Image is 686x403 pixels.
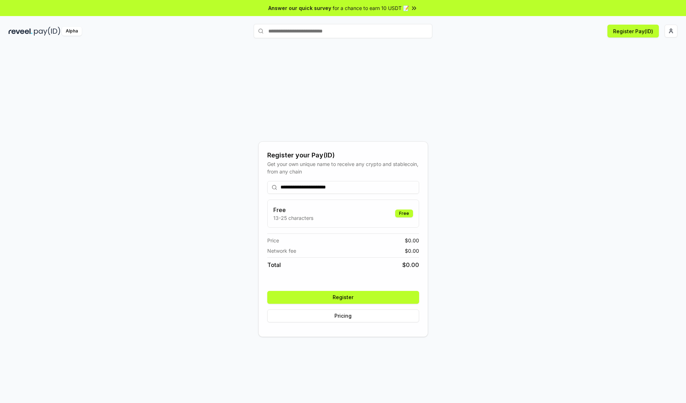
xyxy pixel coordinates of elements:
[405,247,419,255] span: $ 0.00
[268,4,331,12] span: Answer our quick survey
[267,237,279,244] span: Price
[402,261,419,269] span: $ 0.00
[267,150,419,160] div: Register your Pay(ID)
[607,25,659,37] button: Register Pay(ID)
[395,210,413,217] div: Free
[267,247,296,255] span: Network fee
[405,237,419,244] span: $ 0.00
[273,214,313,222] p: 13-25 characters
[34,27,60,36] img: pay_id
[333,4,409,12] span: for a chance to earn 10 USDT 📝
[267,160,419,175] div: Get your own unique name to receive any crypto and stablecoin, from any chain
[267,291,419,304] button: Register
[273,206,313,214] h3: Free
[62,27,82,36] div: Alpha
[9,27,33,36] img: reveel_dark
[267,309,419,322] button: Pricing
[267,261,281,269] span: Total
